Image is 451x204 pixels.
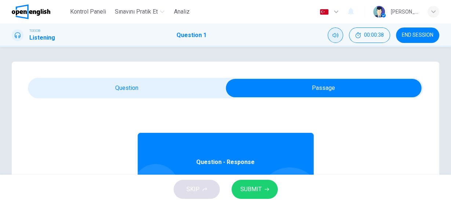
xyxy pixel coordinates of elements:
[396,28,439,43] button: END SESSION
[29,28,40,33] span: TOEIC®
[12,4,50,19] img: OpenEnglish logo
[115,7,158,16] span: Sınavını Pratik Et
[364,32,384,38] span: 00:00:38
[349,28,390,43] div: Hide
[320,9,329,15] img: tr
[12,4,67,19] a: OpenEnglish logo
[232,180,278,199] button: SUBMIT
[402,32,433,38] span: END SESSION
[391,7,419,16] div: [PERSON_NAME]
[67,5,109,18] button: Kontrol Paneli
[174,7,190,16] span: Analiz
[112,5,167,18] button: Sınavını Pratik Et
[328,28,343,43] div: Mute
[349,28,390,43] button: 00:00:38
[170,5,194,18] button: Analiz
[177,31,207,40] h1: Question 1
[70,7,106,16] span: Kontrol Paneli
[373,6,385,18] img: Profile picture
[240,184,262,194] span: SUBMIT
[196,158,255,167] span: Question - Response
[29,33,55,42] h1: Listening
